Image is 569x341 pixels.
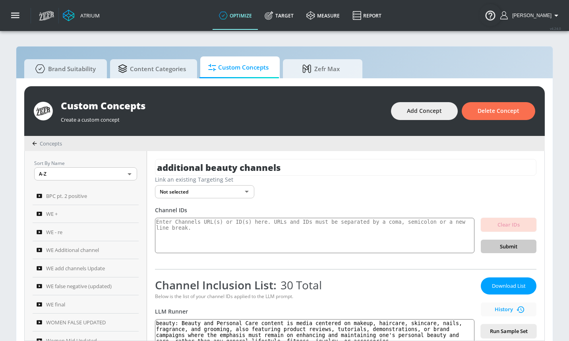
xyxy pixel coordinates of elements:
span: Delete Concept [478,106,519,116]
span: Download List [489,281,528,291]
a: WE false negative (updated) [33,277,139,296]
span: WE false negative (updated) [46,281,112,291]
a: Target [258,1,300,30]
button: Add Concept [391,102,458,120]
div: Custom Concepts [61,99,383,112]
span: WE add channels Update [46,263,105,273]
span: Run Sample Set [487,327,530,336]
span: Content Categories [118,59,186,78]
div: Not selected [155,185,254,198]
a: Atrium [63,10,100,21]
span: Clear IDs [487,220,530,229]
button: Delete Concept [462,102,535,120]
a: WE final [33,295,139,314]
span: Add Concept [407,106,442,116]
div: LLM Runner [155,308,474,315]
span: BPC pt. 2 positive [46,191,87,201]
div: Channel Inclusion List: [155,277,474,293]
p: Sort By Name [34,159,137,167]
div: Concepts [32,140,62,147]
button: Open Resource Center [479,4,501,26]
div: A-Z [34,167,137,180]
span: 30 Total [277,277,322,293]
a: WE - re [33,223,139,241]
a: measure [300,1,346,30]
div: Channel IDs [155,206,536,214]
div: Atrium [77,12,100,19]
a: WOMEN FALSE UPDATED [33,314,139,332]
a: WE Additional channel [33,241,139,260]
span: History [484,305,533,314]
span: WE + [46,209,58,219]
div: Link an existing Targeting Set [155,176,536,183]
span: Concepts [40,140,62,147]
a: WE + [33,205,139,223]
a: optimize [213,1,258,30]
a: Report [346,1,388,30]
a: WE add channels Update [33,259,139,277]
span: Zefr Max [291,59,351,78]
span: Brand Suitability [32,59,96,78]
button: Run Sample Set [481,324,536,338]
button: Clear IDs [481,218,536,232]
div: Below is the list of your channel IDs applied to the LLM prompt. [155,293,474,300]
button: Download List [481,277,536,294]
div: Create a custom concept [61,112,383,123]
span: WE Additional channel [46,245,99,255]
button: History [481,302,536,316]
span: [PERSON_NAME] [509,13,552,18]
span: WE final [46,300,65,309]
span: v 4.24.0 [550,26,561,31]
span: WE - re [46,227,62,237]
span: Custom Concepts [208,58,269,77]
span: WOMEN FALSE UPDATED [46,318,106,327]
a: BPC pt. 2 positive [33,187,139,205]
button: [PERSON_NAME] [500,11,561,20]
